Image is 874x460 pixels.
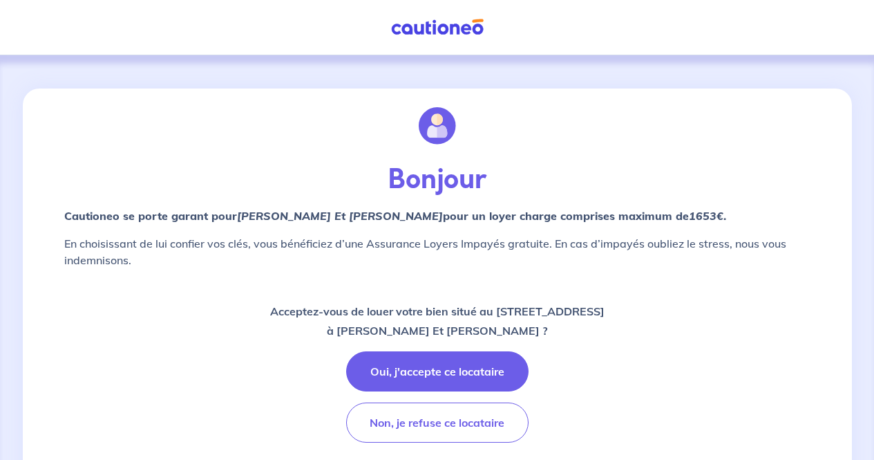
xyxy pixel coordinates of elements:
em: 1653€ [689,209,723,223]
p: En choisissant de lui confier vos clés, vous bénéficiez d’une Assurance Loyers Impayés gratuite. ... [64,235,810,268]
img: Cautioneo [386,19,489,36]
p: Bonjour [64,163,810,196]
img: illu_account.svg [419,107,456,145]
p: Acceptez-vous de louer votre bien situé au [STREET_ADDRESS] à [PERSON_NAME] Et [PERSON_NAME] ? [270,302,605,340]
button: Non, je refuse ce locataire [346,403,529,443]
strong: Cautioneo se porte garant pour pour un loyer charge comprises maximum de . [64,209,726,223]
button: Oui, j'accepte ce locataire [346,351,529,392]
em: [PERSON_NAME] Et [PERSON_NAME] [237,209,443,223]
